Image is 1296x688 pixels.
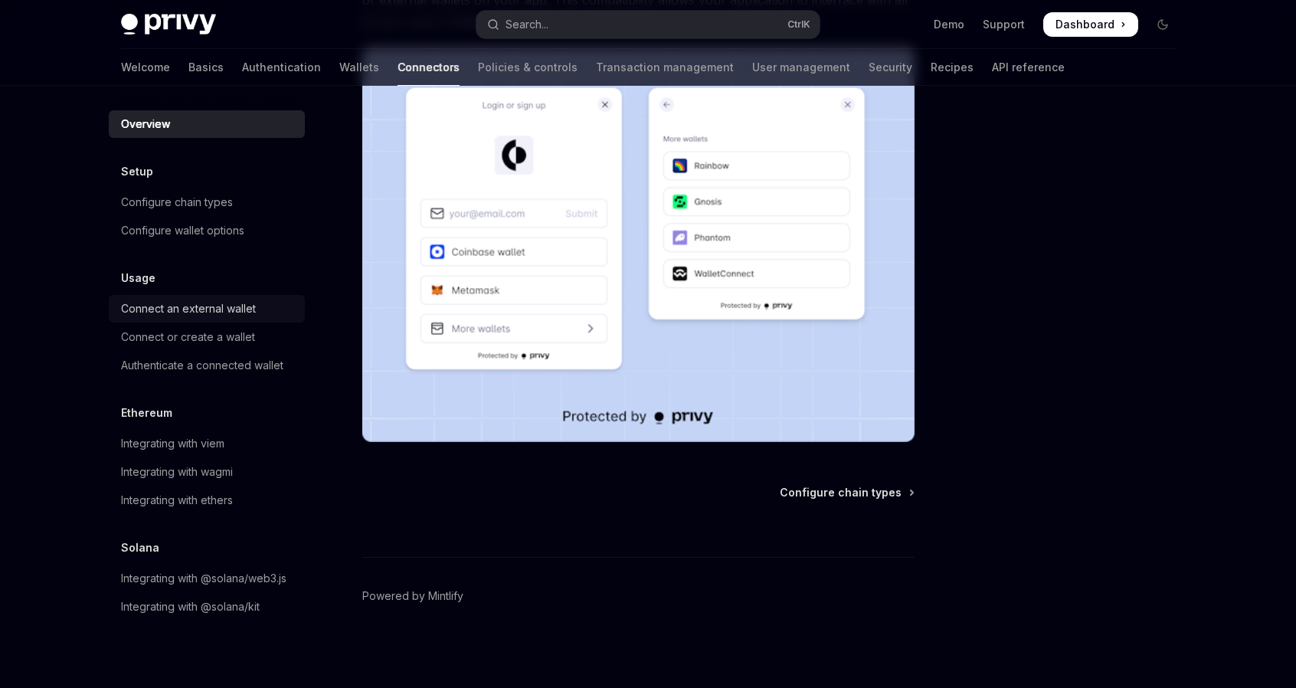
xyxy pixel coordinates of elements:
a: Connectors [398,49,460,86]
h5: Setup [121,162,153,181]
a: Configure wallet options [109,217,305,244]
a: Security [869,49,912,86]
a: User management [752,49,850,86]
div: Integrating with @solana/kit [121,598,260,616]
a: Authentication [242,49,321,86]
div: Integrating with ethers [121,491,233,509]
a: Basics [188,49,224,86]
div: Search... [506,15,548,34]
h5: Usage [121,269,155,287]
a: Overview [109,110,305,138]
a: Welcome [121,49,170,86]
a: Integrating with @solana/web3.js [109,565,305,592]
a: Configure chain types [780,485,913,500]
a: Connect or create a wallet [109,323,305,351]
a: Authenticate a connected wallet [109,352,305,379]
button: Open search [476,11,820,38]
img: dark logo [121,14,216,35]
a: Recipes [931,49,974,86]
a: Policies & controls [478,49,578,86]
a: Transaction management [596,49,734,86]
div: Integrating with @solana/web3.js [121,569,286,588]
div: Configure wallet options [121,221,244,240]
a: Support [983,17,1025,32]
a: Demo [934,17,964,32]
div: Integrating with viem [121,434,224,453]
a: Powered by Mintlify [362,588,463,604]
a: Integrating with @solana/kit [109,593,305,621]
div: Overview [121,115,170,133]
div: Integrating with wagmi [121,463,233,481]
a: Configure chain types [109,188,305,216]
a: API reference [992,49,1065,86]
span: Configure chain types [780,485,902,500]
img: Connectors3 [362,48,915,442]
div: Connect or create a wallet [121,328,255,346]
span: Dashboard [1055,17,1114,32]
a: Integrating with viem [109,430,305,457]
span: Ctrl K [787,18,810,31]
h5: Ethereum [121,404,172,422]
h5: Solana [121,539,159,557]
a: Integrating with wagmi [109,458,305,486]
div: Connect an external wallet [121,300,256,318]
button: Toggle dark mode [1150,12,1175,37]
a: Wallets [339,49,379,86]
a: Integrating with ethers [109,487,305,514]
a: Dashboard [1043,12,1138,37]
div: Configure chain types [121,193,233,211]
a: Connect an external wallet [109,295,305,323]
div: Authenticate a connected wallet [121,356,283,375]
